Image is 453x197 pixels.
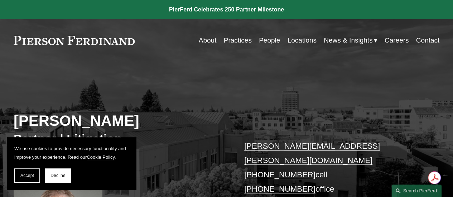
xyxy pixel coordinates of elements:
[244,184,315,193] a: [PHONE_NUMBER]
[14,112,227,130] h2: [PERSON_NAME]
[259,34,280,47] a: People
[385,34,409,47] a: Careers
[324,34,377,47] a: folder dropdown
[244,170,315,179] a: [PHONE_NUMBER]
[324,34,372,46] span: News & Insights
[416,34,440,47] a: Contact
[14,132,227,147] h3: Partner | Litigation
[199,34,217,47] a: About
[224,34,252,47] a: Practices
[391,184,442,197] a: Search this site
[50,173,66,178] span: Decline
[7,137,136,190] section: Cookie banner
[20,173,34,178] span: Accept
[287,34,316,47] a: Locations
[14,168,40,183] button: Accept
[87,154,115,160] a: Cookie Policy
[45,168,71,183] button: Decline
[14,144,129,161] p: We use cookies to provide necessary functionality and improve your experience. Read our .
[244,142,380,165] a: [PERSON_NAME][EMAIL_ADDRESS][PERSON_NAME][DOMAIN_NAME]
